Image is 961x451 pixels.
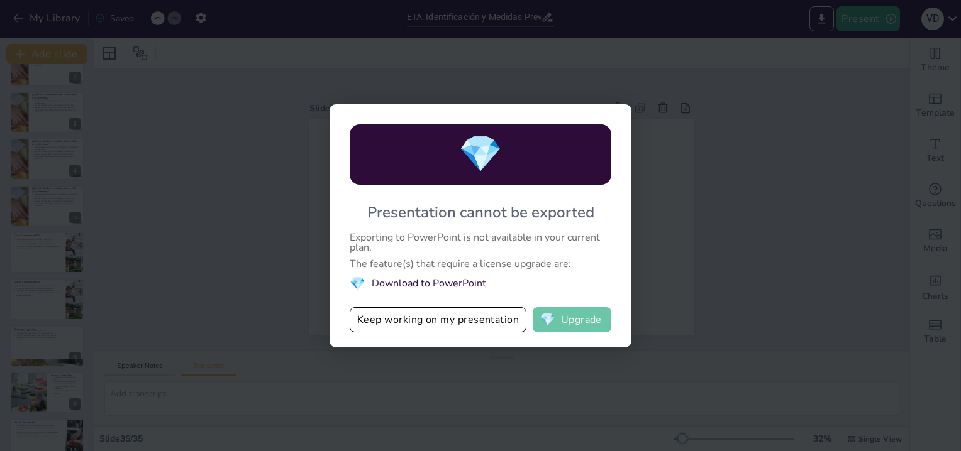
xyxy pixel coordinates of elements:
[350,232,611,253] div: Exporting to PowerPoint is not available in your current plan.
[350,259,611,269] div: The feature(s) that require a license upgrade are:
[533,307,611,332] button: diamondUpgrade
[458,130,503,178] span: diamond
[350,275,365,292] span: diamond
[350,275,611,292] li: Download to PowerPoint
[540,313,555,326] span: diamond
[350,307,526,332] button: Keep working on my presentation
[367,202,594,222] div: Presentation cannot be exported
